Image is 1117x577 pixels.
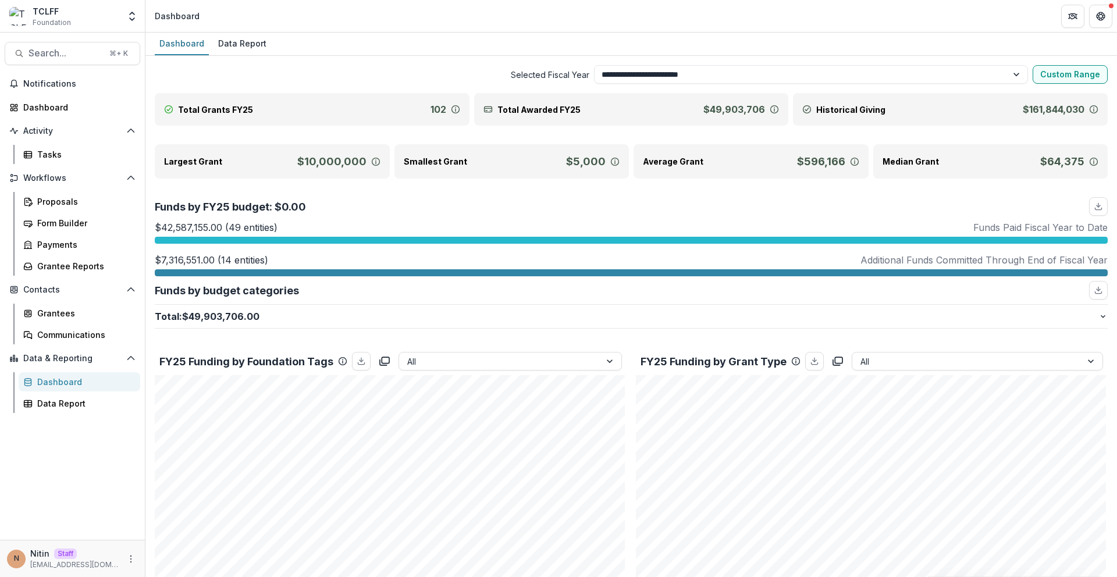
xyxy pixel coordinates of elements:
a: Dashboard [155,33,209,55]
button: download [352,352,371,371]
p: $5,000 [566,154,606,169]
p: $596,166 [797,154,845,169]
a: Tasks [19,145,140,164]
p: Median Grant [883,155,939,168]
span: Activity [23,126,122,136]
p: Funds by FY25 budget: $0.00 [155,199,306,215]
button: Search... [5,42,140,65]
div: TCLFF [33,5,71,17]
div: Data Report [214,35,271,52]
p: [EMAIL_ADDRESS][DOMAIN_NAME] [30,560,119,570]
div: Tasks [37,148,131,161]
img: TCLFF [9,7,28,26]
div: Grantee Reports [37,260,131,272]
a: Payments [19,235,140,254]
p: 102 [431,102,446,116]
button: Custom Range [1033,65,1108,84]
p: $49,903,706 [703,102,765,116]
a: Dashboard [5,98,140,117]
p: Nitin [30,547,49,560]
p: Funds by budget categories [155,283,299,298]
button: Notifications [5,74,140,93]
div: Data Report [37,397,131,409]
span: Foundation [33,17,71,28]
button: Open Data & Reporting [5,349,140,368]
div: Communications [37,329,131,341]
button: Open Workflows [5,169,140,187]
button: Open entity switcher [124,5,140,28]
div: ⌘ + K [107,47,130,60]
a: Data Report [19,394,140,413]
p: Largest Grant [164,155,222,168]
div: Proposals [37,195,131,208]
button: download [1089,197,1108,216]
button: Total:$49,903,706.00 [155,305,1108,328]
p: $10,000,000 [297,154,367,169]
a: Dashboard [19,372,140,391]
button: download [805,352,824,371]
p: Funds Paid Fiscal Year to Date [973,220,1108,234]
div: Payments [37,238,131,251]
div: Form Builder [37,217,131,229]
div: Dashboard [155,10,200,22]
p: Total Awarded FY25 [497,104,581,116]
div: Nitin [14,555,19,562]
span: Contacts [23,285,122,295]
p: FY25 Funding by Foundation Tags [159,354,333,369]
p: Additional Funds Committed Through End of Fiscal Year [860,253,1108,267]
span: Search... [29,48,102,59]
a: Grantee Reports [19,257,140,276]
p: Smallest Grant [404,155,467,168]
span: Selected Fiscal Year [155,69,589,81]
button: Open Activity [5,122,140,140]
button: copy to clipboard [828,352,847,371]
span: Notifications [23,79,136,89]
button: More [124,552,138,566]
span: Data & Reporting [23,354,122,364]
p: Staff [54,548,77,559]
button: download [1089,281,1108,300]
div: Dashboard [155,35,209,52]
button: copy to clipboard [375,352,394,371]
p: FY25 Funding by Grant Type [641,354,787,369]
button: Partners [1061,5,1084,28]
p: $7,316,551.00 (14 entities) [155,253,268,267]
p: Total : $49,903,706.00 [155,309,1098,323]
button: Get Help [1089,5,1112,28]
div: Grantees [37,307,131,319]
a: Data Report [214,33,271,55]
span: Workflows [23,173,122,183]
p: Average Grant [643,155,703,168]
a: Form Builder [19,213,140,233]
p: $64,375 [1040,154,1084,169]
a: Grantees [19,304,140,323]
a: Communications [19,325,140,344]
div: Dashboard [37,376,131,388]
button: Open Contacts [5,280,140,299]
p: $161,844,030 [1023,102,1084,116]
p: $42,587,155.00 (49 entities) [155,220,278,234]
p: Historical Giving [816,104,885,116]
div: Dashboard [23,101,131,113]
nav: breadcrumb [150,8,204,24]
p: Total Grants FY25 [178,104,253,116]
a: Proposals [19,192,140,211]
